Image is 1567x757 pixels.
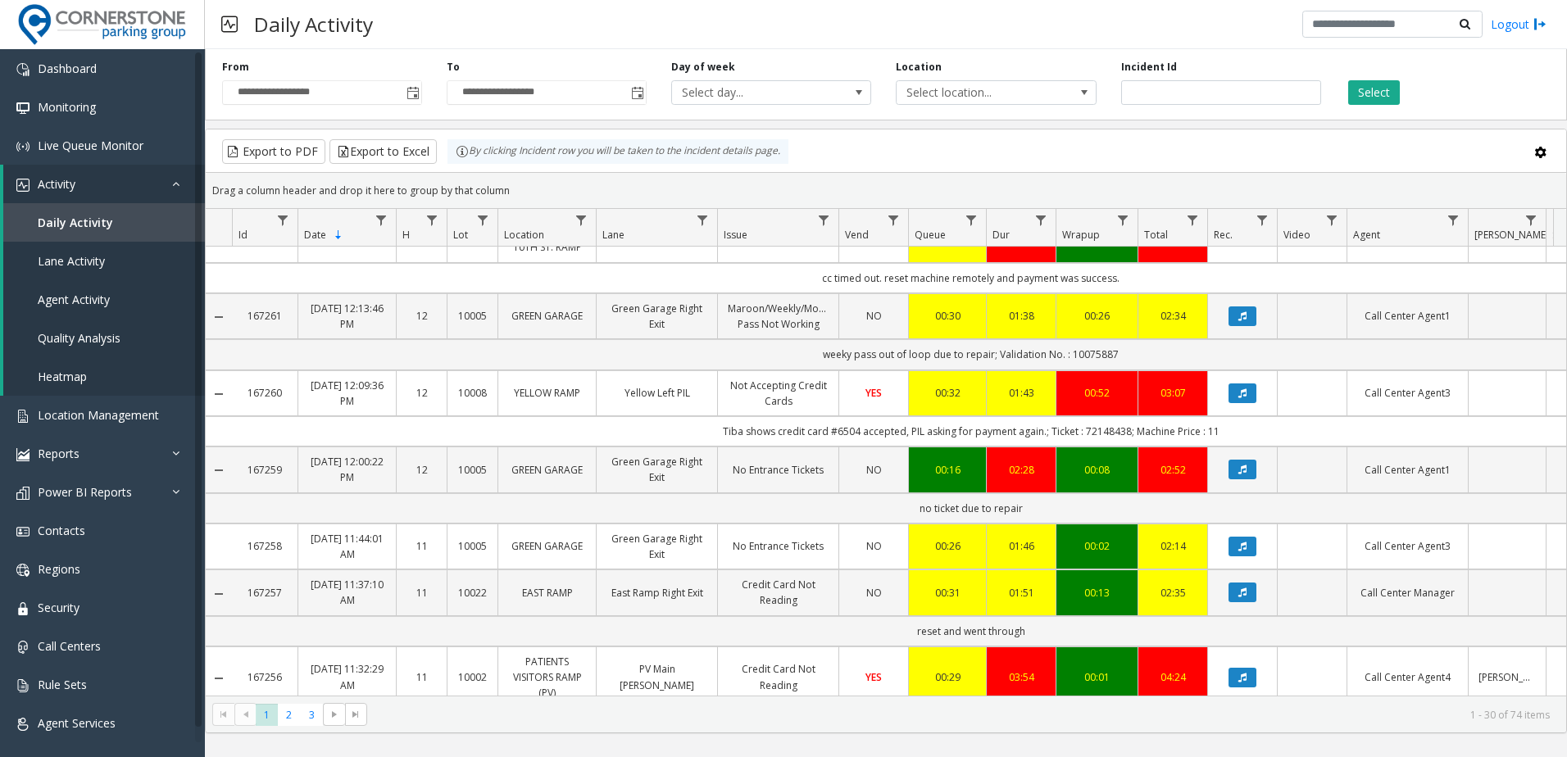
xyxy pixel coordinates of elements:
label: To [447,60,460,75]
span: Agent Services [38,715,116,731]
button: Export to PDF [222,139,325,164]
span: Video [1283,228,1310,242]
div: 00:52 [1066,385,1128,401]
span: Page 1 [256,704,278,726]
img: 'icon' [16,487,30,500]
a: No Entrance Tickets [728,538,829,554]
a: 167260 [242,385,288,401]
div: Data table [206,209,1566,696]
a: Green Garage Right Exit [606,301,707,332]
span: Rule Sets [38,677,87,692]
div: 00:26 [1066,308,1128,324]
a: 12 [407,462,437,478]
a: Logout [1491,16,1547,33]
label: Location [896,60,942,75]
label: Day of week [671,60,735,75]
span: Agent [1353,228,1380,242]
a: 03:54 [997,669,1046,685]
label: From [222,60,249,75]
span: Go to the next page [328,708,341,721]
span: YES [865,670,882,684]
a: 11 [407,538,437,554]
a: [DATE] 12:09:36 PM [308,378,386,409]
a: Dur Filter Menu [1030,209,1052,231]
a: Collapse Details [206,388,232,401]
a: EAST RAMP [508,585,586,601]
span: NO [866,539,882,553]
a: 00:31 [919,585,976,601]
a: 10008 [457,385,488,401]
img: 'icon' [16,564,30,577]
div: Drag a column header and drop it here to group by that column [206,176,1566,205]
div: 02:52 [1148,462,1197,478]
a: [DATE] 11:37:10 AM [308,577,386,608]
a: 10005 [457,462,488,478]
a: 02:35 [1148,585,1197,601]
a: 01:38 [997,308,1046,324]
span: Select location... [897,81,1056,104]
a: Vend Filter Menu [883,209,905,231]
a: 11 [407,669,437,685]
div: 00:01 [1066,669,1128,685]
a: Call Center Agent1 [1357,462,1458,478]
a: Yellow Left PIL [606,385,707,401]
a: GREEN GARAGE [508,538,586,554]
img: 'icon' [16,641,30,654]
a: 12 [407,385,437,401]
a: Call Center Manager [1357,585,1458,601]
a: 00:26 [919,538,976,554]
kendo-pager-info: 1 - 30 of 74 items [377,708,1550,722]
a: Call Center Agent1 [1357,308,1458,324]
a: [DATE] 12:13:46 PM [308,301,386,332]
a: YES [849,385,898,401]
img: infoIcon.svg [456,145,469,158]
a: 10005 [457,538,488,554]
a: Lane Activity [3,242,205,280]
a: East Ramp Right Exit [606,585,707,601]
a: NO [849,538,898,554]
span: Id [238,228,248,242]
span: Dashboard [38,61,97,76]
span: Regions [38,561,80,577]
a: [DATE] 11:44:01 AM [308,531,386,562]
h3: Daily Activity [246,4,381,44]
span: Reports [38,446,79,461]
a: 00:02 [1066,538,1128,554]
a: 167256 [242,669,288,685]
span: Rec. [1214,228,1233,242]
span: Go to the last page [349,708,362,721]
span: NO [866,309,882,323]
img: 'icon' [16,602,30,615]
img: 'icon' [16,679,30,692]
a: 00:16 [919,462,976,478]
a: Call Center Agent3 [1357,538,1458,554]
a: 00:30 [919,308,976,324]
a: No Entrance Tickets [728,462,829,478]
a: Agent Activity [3,280,205,319]
a: 01:46 [997,538,1046,554]
a: Collapse Details [206,587,232,601]
span: Go to the last page [345,703,367,726]
a: Daily Activity [3,203,205,242]
span: Contacts [38,523,85,538]
a: Call Center Agent4 [1357,669,1458,685]
a: [PERSON_NAME] [1478,669,1536,685]
a: 10005 [457,308,488,324]
a: 10022 [457,585,488,601]
a: [DATE] 12:00:22 PM [308,454,386,485]
img: pageIcon [221,4,238,44]
a: Id Filter Menu [272,209,294,231]
a: 01:43 [997,385,1046,401]
a: Activity [3,165,205,203]
img: logout [1533,16,1547,33]
a: H Filter Menu [421,209,443,231]
a: Lane Filter Menu [692,209,714,231]
div: 02:14 [1148,538,1197,554]
a: GREEN GARAGE [508,462,586,478]
a: 02:34 [1148,308,1197,324]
